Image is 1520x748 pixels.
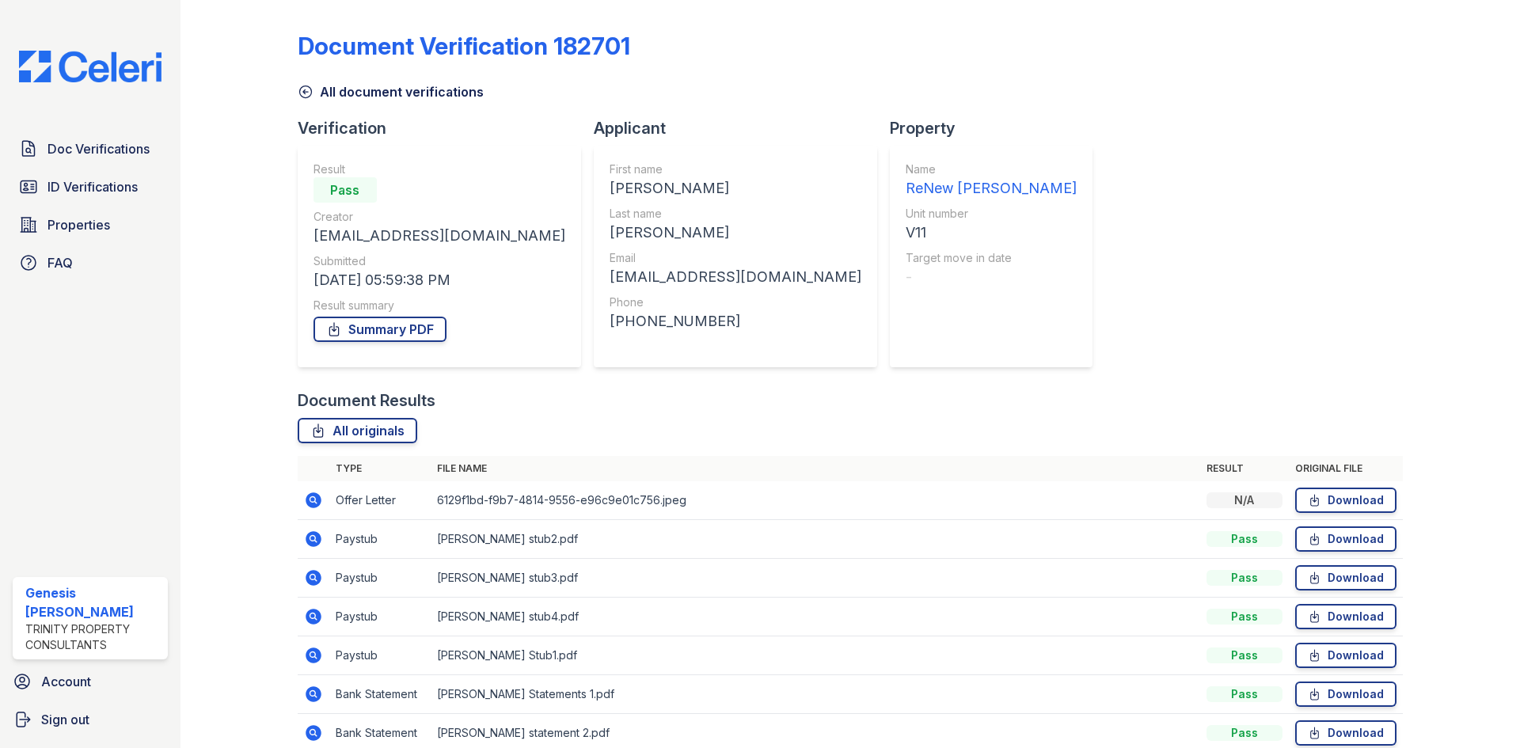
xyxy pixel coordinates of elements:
div: Pass [313,177,377,203]
td: Paystub [329,598,431,636]
td: [PERSON_NAME] Statements 1.pdf [431,675,1200,714]
td: 6129f1bd-f9b7-4814-9556-e96c9e01c756.jpeg [431,481,1200,520]
a: All document verifications [298,82,484,101]
th: File name [431,456,1200,481]
div: N/A [1206,492,1282,508]
a: Summary PDF [313,317,446,342]
div: Applicant [594,117,890,139]
a: FAQ [13,247,168,279]
a: Sign out [6,704,174,735]
div: Pass [1206,686,1282,702]
div: [EMAIL_ADDRESS][DOMAIN_NAME] [313,225,565,247]
span: FAQ [47,253,73,272]
a: ID Verifications [13,171,168,203]
div: Document Verification 182701 [298,32,630,60]
div: - [906,266,1077,288]
td: Bank Statement [329,675,431,714]
td: [PERSON_NAME] stub4.pdf [431,598,1200,636]
td: [PERSON_NAME] stub2.pdf [431,520,1200,559]
td: Paystub [329,559,431,598]
div: Document Results [298,389,435,412]
div: [EMAIL_ADDRESS][DOMAIN_NAME] [610,266,861,288]
div: ReNew [PERSON_NAME] [906,177,1077,199]
a: Download [1295,488,1396,513]
div: Pass [1206,609,1282,625]
span: Properties [47,215,110,234]
th: Original file [1289,456,1403,481]
img: CE_Logo_Blue-a8612792a0a2168367f1c8372b55b34899dd931a85d93a1a3d3e32e68fde9ad4.png [6,51,174,82]
td: [PERSON_NAME] Stub1.pdf [431,636,1200,675]
div: Pass [1206,647,1282,663]
div: Result summary [313,298,565,313]
td: Offer Letter [329,481,431,520]
div: Genesis [PERSON_NAME] [25,583,161,621]
div: Last name [610,206,861,222]
a: Properties [13,209,168,241]
div: Trinity Property Consultants [25,621,161,653]
div: Email [610,250,861,266]
div: [PERSON_NAME] [610,222,861,244]
a: Account [6,666,174,697]
span: ID Verifications [47,177,138,196]
a: Download [1295,643,1396,668]
td: Paystub [329,520,431,559]
td: [PERSON_NAME] stub3.pdf [431,559,1200,598]
td: Paystub [329,636,431,675]
a: Name ReNew [PERSON_NAME] [906,161,1077,199]
div: Submitted [313,253,565,269]
a: Download [1295,604,1396,629]
div: [DATE] 05:59:38 PM [313,269,565,291]
span: Sign out [41,710,89,729]
div: Result [313,161,565,177]
div: Target move in date [906,250,1077,266]
span: Doc Verifications [47,139,150,158]
div: Pass [1206,725,1282,741]
div: Pass [1206,570,1282,586]
a: Download [1295,682,1396,707]
a: Download [1295,526,1396,552]
span: Account [41,672,91,691]
a: Download [1295,565,1396,590]
div: [PERSON_NAME] [610,177,861,199]
div: First name [610,161,861,177]
a: Download [1295,720,1396,746]
div: [PHONE_NUMBER] [610,310,861,332]
div: Pass [1206,531,1282,547]
a: Doc Verifications [13,133,168,165]
div: Creator [313,209,565,225]
div: Unit number [906,206,1077,222]
div: V11 [906,222,1077,244]
div: Name [906,161,1077,177]
th: Result [1200,456,1289,481]
th: Type [329,456,431,481]
div: Property [890,117,1105,139]
div: Verification [298,117,594,139]
a: All originals [298,418,417,443]
div: Phone [610,294,861,310]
